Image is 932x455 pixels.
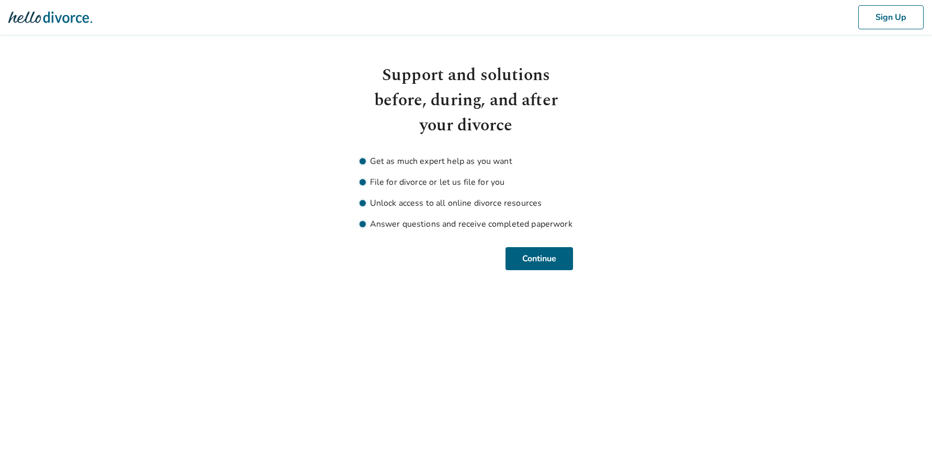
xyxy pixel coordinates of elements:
[8,7,92,28] img: Hello Divorce Logo
[360,197,573,209] li: Unlock access to all online divorce resources
[360,155,573,168] li: Get as much expert help as you want
[360,218,573,230] li: Answer questions and receive completed paperwork
[858,5,924,29] button: Sign Up
[360,63,573,138] h1: Support and solutions before, during, and after your divorce
[360,176,573,188] li: File for divorce or let us file for you
[506,247,573,270] button: Continue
